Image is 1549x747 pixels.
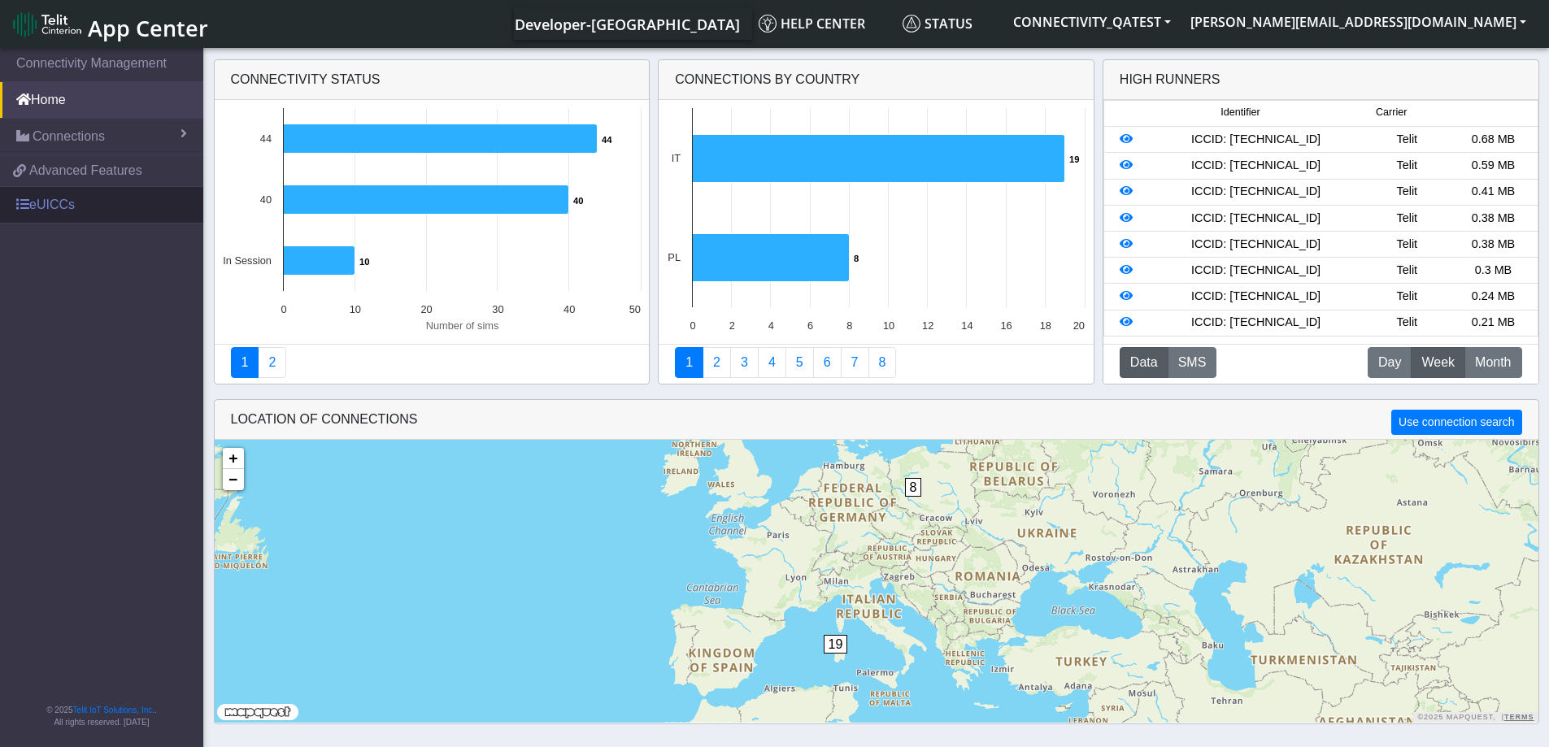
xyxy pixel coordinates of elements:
div: 0.38 MB [1450,210,1536,228]
span: Month [1475,353,1511,372]
text: 40 [259,193,271,206]
a: Usage by Carrier [785,347,814,378]
span: Week [1421,353,1455,372]
text: 44 [259,132,271,145]
div: Telit [1364,131,1450,149]
span: Help center [759,15,865,33]
text: 40 [573,196,583,206]
img: logo-telit-cinterion-gw-new.png [13,11,81,37]
a: Not Connected for 30 days [868,347,897,378]
div: Connections By Country [659,60,1094,100]
img: status.svg [903,15,920,33]
a: Zoom in [223,448,244,469]
a: Connections By Carrier [758,347,786,378]
text: 6 [807,319,813,332]
a: 14 Days Trend [813,347,842,378]
button: Data [1120,347,1168,378]
span: Identifier [1220,105,1260,120]
div: ©2025 MapQuest, | [1413,712,1538,723]
div: Telit [1364,157,1450,175]
button: SMS [1168,347,1217,378]
div: ICCID: [TECHNICAL_ID] [1148,210,1364,228]
span: Developer-[GEOGRAPHIC_DATA] [515,15,740,34]
text: 10 [883,319,894,332]
div: Telit [1364,210,1450,228]
div: Telit [1364,262,1450,280]
div: Connectivity status [215,60,650,100]
nav: Summary paging [675,347,1077,378]
span: Connections [33,127,105,146]
button: CONNECTIVITY_QATEST [1003,7,1181,37]
a: Help center [752,7,896,40]
div: ICCID: [TECHNICAL_ID] [1148,157,1364,175]
a: Connections By Country [675,347,703,378]
text: 10 [349,303,360,315]
a: Carrier [703,347,731,378]
div: 0.38 MB [1450,236,1536,254]
div: ICCID: [TECHNICAL_ID] [1148,262,1364,280]
div: ICCID: [TECHNICAL_ID] [1148,183,1364,201]
span: Status [903,15,972,33]
span: App Center [88,13,208,43]
span: Day [1378,353,1401,372]
text: 8 [854,254,859,263]
a: Terms [1504,713,1534,721]
img: knowledge.svg [759,15,777,33]
text: 0 [281,303,286,315]
text: 2 [729,319,735,332]
a: Connectivity status [231,347,259,378]
div: ICCID: [TECHNICAL_ID] [1148,288,1364,306]
text: Number of sims [425,319,498,332]
text: 50 [629,303,640,315]
a: Zero Session [841,347,869,378]
div: 0.41 MB [1450,183,1536,201]
button: Use connection search [1391,410,1521,435]
div: 0.24 MB [1450,288,1536,306]
a: Status [896,7,1003,40]
text: 20 [420,303,432,315]
div: High Runners [1120,70,1220,89]
text: 19 [1069,154,1079,164]
span: Carrier [1376,105,1407,120]
div: ICCID: [TECHNICAL_ID] [1148,314,1364,332]
span: Advanced Features [29,161,142,180]
text: 16 [1001,319,1012,332]
text: 40 [563,303,575,315]
div: LOCATION OF CONNECTIONS [215,400,1538,440]
a: Your current platform instance [514,7,739,40]
div: 0.68 MB [1450,131,1536,149]
text: In Session [223,254,272,267]
div: Telit [1364,288,1450,306]
div: 0.21 MB [1450,314,1536,332]
text: 12 [922,319,933,332]
span: 8 [905,478,922,497]
a: Telit IoT Solutions, Inc. [73,706,154,714]
button: Week [1411,347,1465,378]
a: App Center [13,7,206,41]
button: Month [1464,347,1521,378]
div: 0.59 MB [1450,157,1536,175]
div: ICCID: [TECHNICAL_ID] [1148,236,1364,254]
a: Zoom out [223,469,244,490]
text: 0 [690,319,696,332]
text: 30 [492,303,503,315]
div: ICCID: [TECHNICAL_ID] [1148,131,1364,149]
div: Telit [1364,236,1450,254]
div: Telit [1364,183,1450,201]
text: IT [672,152,681,164]
text: 18 [1040,319,1051,332]
button: Day [1368,347,1412,378]
text: 14 [961,319,972,332]
text: 44 [602,135,612,145]
text: 4 [768,319,774,332]
div: Telit [1364,314,1450,332]
a: Usage per Country [730,347,759,378]
div: 0.3 MB [1450,262,1536,280]
a: Deployment status [258,347,286,378]
text: 10 [359,257,369,267]
text: 8 [846,319,852,332]
text: PL [668,251,681,263]
text: 20 [1073,319,1085,332]
span: 19 [824,635,848,654]
nav: Summary paging [231,347,633,378]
